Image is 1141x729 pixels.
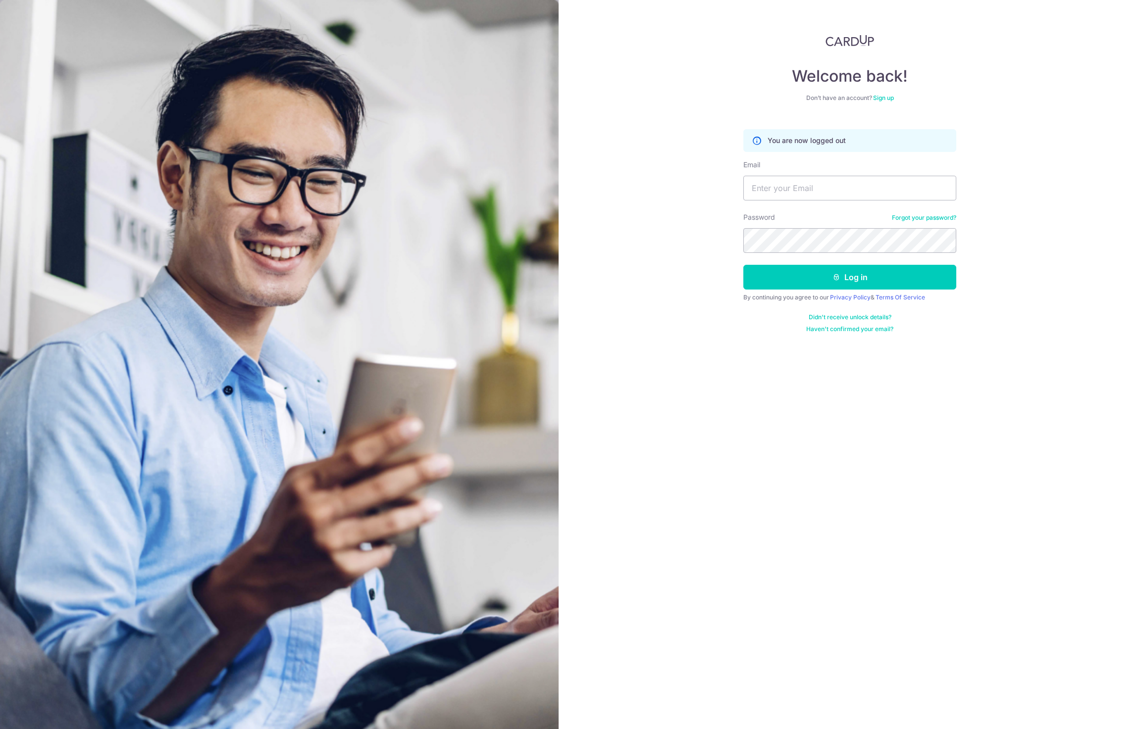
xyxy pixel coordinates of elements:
[876,293,925,301] a: Terms Of Service
[768,136,846,146] p: You are now logged out
[830,293,871,301] a: Privacy Policy
[809,313,891,321] a: Didn't receive unlock details?
[826,35,874,47] img: CardUp Logo
[743,176,956,200] input: Enter your Email
[873,94,894,101] a: Sign up
[743,160,760,170] label: Email
[892,214,956,222] a: Forgot your password?
[743,212,775,222] label: Password
[743,293,956,301] div: By continuing you agree to our &
[743,66,956,86] h4: Welcome back!
[743,265,956,290] button: Log in
[806,325,893,333] a: Haven't confirmed your email?
[743,94,956,102] div: Don’t have an account?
